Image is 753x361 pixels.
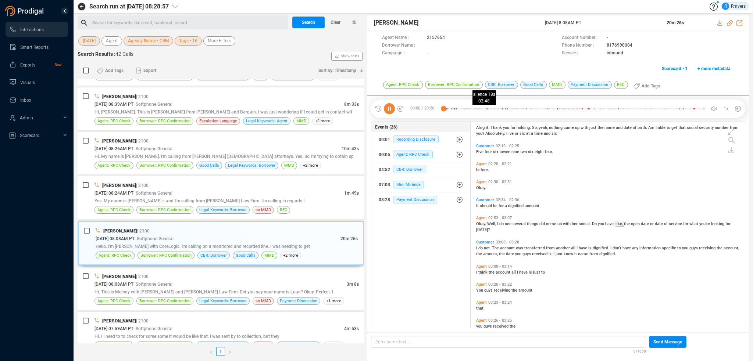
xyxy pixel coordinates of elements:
[83,36,96,46] span: [DATE]
[597,125,604,130] span: the
[693,63,734,75] button: + more metadata
[728,336,746,354] iframe: Intercom live chat
[483,252,499,256] span: amount,
[497,221,499,226] span: I
[641,221,650,226] span: date
[20,27,44,32] span: Interactions
[139,118,190,124] span: Borrower: RPC Confirmation
[476,203,480,208] span: It
[493,324,510,329] span: received
[264,252,274,259] span: MMD
[671,125,678,130] span: get
[725,221,731,226] span: for
[563,221,572,226] span: with
[96,244,310,249] span: Hello. I'm [PERSON_NAME] with CoreLogic. I'm calling on a monitored and recorded line. I was need...
[94,154,354,159] span: Hi. My name is [PERSON_NAME]. I'm calling from [PERSON_NAME] [DEMOGRAPHIC_DATA] attorneys. Yes. S...
[331,52,363,61] button: Show Stats
[124,36,173,46] button: Agency Name • CRM
[699,125,715,130] span: security
[228,162,275,169] span: Legal Keywords: Borrower
[508,203,525,208] span: dignified
[553,252,556,256] span: I
[629,80,664,92] button: Add Tags
[487,221,497,226] span: Well,
[485,131,506,136] span: Absolutely.
[678,125,687,130] span: that
[20,98,31,103] span: Inbox
[139,206,190,213] span: Borrower: RPC Confirmation
[484,246,492,250] span: not.
[574,252,578,256] span: it
[535,149,545,154] span: eight
[128,36,169,46] span: Agency Name • CRM
[133,282,172,287] span: | Softphone General
[133,191,172,196] span: | Softphone General
[476,125,490,130] span: Alright.
[97,162,131,169] span: Agent: RPC Check
[513,221,527,226] span: several
[724,3,727,10] span: R
[499,252,506,256] span: the
[94,282,133,287] span: [DATE] 08:08AM PT
[135,236,174,241] span: | Softphone General
[344,191,359,196] span: 1m 49s
[649,336,686,348] button: Send Message
[97,118,131,124] span: Agent: RPC Check
[236,252,256,259] span: Good Calls
[20,133,40,138] span: Scorecard
[722,3,746,10] div: Rmyers
[97,297,131,304] span: Agent: RPC Check
[476,246,478,250] span: I
[284,162,294,169] span: MMD
[209,350,214,354] span: left
[556,246,571,250] span: another
[323,342,344,349] span: +1 more
[102,183,136,188] span: [PERSON_NAME]
[667,125,671,130] span: to
[533,270,541,275] span: just
[549,125,564,130] span: nothing
[136,318,149,324] span: | 2100
[102,274,136,279] span: [PERSON_NAME]
[9,93,62,107] a: Inbox
[669,221,683,226] span: service
[217,347,225,355] a: 1
[331,17,340,28] span: Clear
[546,221,557,226] span: come
[730,125,739,130] span: from
[518,288,532,293] span: amount
[94,289,333,295] span: Hi. This is Melody with [PERSON_NAME] and [PERSON_NAME] Law Firm. Did you say your name is Loan? ...
[94,102,133,107] span: [DATE] 08:39AM PT
[393,166,426,173] span: CBR: Borrower
[379,149,390,160] div: 00:05
[724,246,739,250] span: account,
[532,125,539,130] span: So,
[687,125,699,130] span: social
[136,94,149,99] span: | 2100
[632,246,639,250] span: any
[102,318,136,324] span: [PERSON_NAME]
[94,109,352,115] span: Hi, [PERSON_NAME]. This is [PERSON_NAME] from [PERSON_NAME] and Bargain. I was just wondering if ...
[515,131,520,136] span: or
[6,22,68,37] li: Interactions
[517,125,532,130] span: holding.
[662,63,688,75] span: Scorecard • 1
[347,282,359,287] span: 3m 8s
[476,306,483,311] span: that
[6,93,68,107] li: Inbox
[506,131,515,136] span: Five
[476,149,485,154] span: Five
[341,12,359,100] span: Show Stats
[544,131,552,136] span: and
[639,246,662,250] span: information
[55,57,62,72] span: New!
[650,221,655,226] span: or
[715,125,730,130] span: number
[175,36,202,46] button: Tags • 16
[476,252,483,256] span: the
[9,40,62,54] a: Smart Reports
[592,221,598,226] span: Do
[256,206,271,213] span: no-MMD
[490,125,503,130] span: Thank
[655,221,664,226] span: date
